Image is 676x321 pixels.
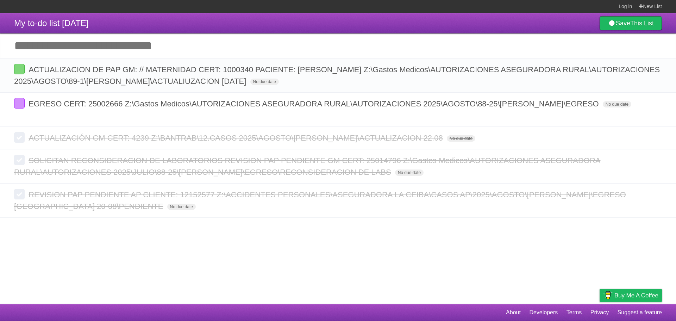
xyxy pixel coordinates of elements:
[29,134,445,142] span: ACTUALIZACIÓN GM CERT: 4239 Z:\BANTRAB\12.CASOS 2025\AGOSTO\[PERSON_NAME]\ACTUALIZACION 22.08
[395,169,424,176] span: No due date
[447,135,475,142] span: No due date
[14,189,25,199] label: Done
[14,155,25,165] label: Done
[600,16,662,30] a: SaveThis List
[630,20,654,27] b: This List
[14,64,25,74] label: Done
[567,306,582,319] a: Terms
[14,65,660,86] span: ACTUALIZACION DE PAP GM: // MATERNIDAD CERT: 1000340 PACIENTE: [PERSON_NAME] Z:\Gastos Medicos\AU...
[250,79,279,85] span: No due date
[529,306,558,319] a: Developers
[14,18,89,28] span: My to-do list [DATE]
[590,306,609,319] a: Privacy
[603,289,613,301] img: Buy me a coffee
[29,99,601,108] span: EGRESO CERT: 25002666 Z:\Gastos Medicos\AUTORIZACIONES ASEGURADORA RURAL\AUTORIZACIONES 2025\AGOS...
[600,289,662,302] a: Buy me a coffee
[618,306,662,319] a: Suggest a feature
[506,306,521,319] a: About
[14,156,600,177] span: SOLICITAN RECONSIDERACION DE LABORATORIOS REVISION PAP PENDIENTE GM CERT: 25014796 Z:\Gastos Medi...
[167,204,196,210] span: No due date
[603,101,631,107] span: No due date
[14,190,626,211] span: REVISION PAP PENDIENTE AP CLIENTE: 12152577 Z:\ACCIDENTES PERSONALES\ASEGURADORA LA CEIBA\CASOS A...
[14,132,25,143] label: Done
[614,289,658,302] span: Buy me a coffee
[14,98,25,109] label: Done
